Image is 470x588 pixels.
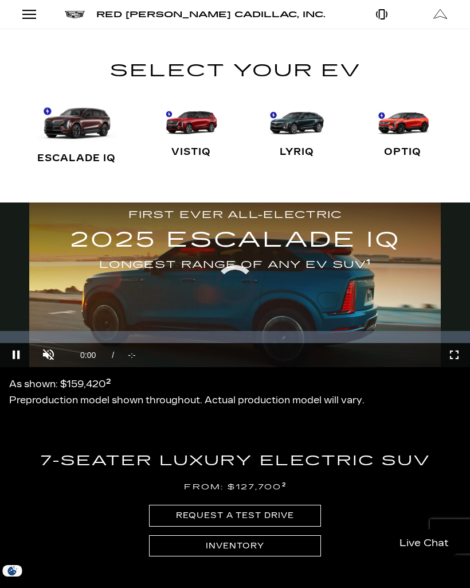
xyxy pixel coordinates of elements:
button: Unmute [32,343,64,367]
span: -:- [128,343,135,367]
h1: 2025 ESCALADE IQ [70,223,400,257]
p: As shown: $159,420 Preproduction model shown throughout. Actual production model will vary. [9,376,365,408]
a: 2 [282,482,286,488]
span: / [112,351,114,360]
a: ESCALADE IQ ESCALADE IQ [37,94,116,175]
a: LYRIQ LYRIQ [267,100,327,169]
a: 1 [366,258,371,266]
span: Live Chat [394,536,455,550]
h5: LONGEST RANGE OF ANY EV SUV [70,257,400,273]
span: 0:00 [80,343,96,367]
a: Cadillac logo [65,6,85,22]
img: Cadillac logo [65,11,85,18]
h5: FIRST EVER ALL-ELECTRIC [70,207,400,223]
span: Red [PERSON_NAME] Cadillac, Inc. [96,10,326,20]
button: Fullscreen [438,343,470,367]
a: 2 [106,377,111,385]
a: Inventory [149,535,321,556]
h3: 7-SEATER LUXURY ELECTRIC SUV [37,450,433,493]
span: From: $127,700 [37,473,433,493]
h2: SELECT YOUR EV [37,57,433,85]
a: VISTIQ VISTIQ [162,100,221,169]
a: REQUEST A TEST DRIVE [149,505,321,526]
a: Red [PERSON_NAME] Cadillac, Inc. [96,6,326,23]
a: OPTIQ OPTIQ [373,100,433,169]
a: Live Chat [387,529,461,556]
